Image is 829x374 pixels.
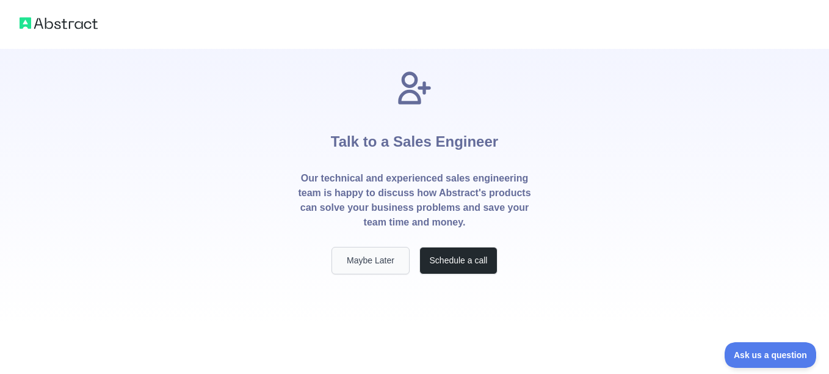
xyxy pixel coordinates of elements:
button: Maybe Later [331,247,410,274]
h1: Talk to a Sales Engineer [331,108,498,171]
p: Our technical and experienced sales engineering team is happy to discuss how Abstract's products ... [297,171,532,230]
img: Abstract logo [20,15,98,32]
button: Schedule a call [419,247,498,274]
iframe: Toggle Customer Support [725,342,817,368]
